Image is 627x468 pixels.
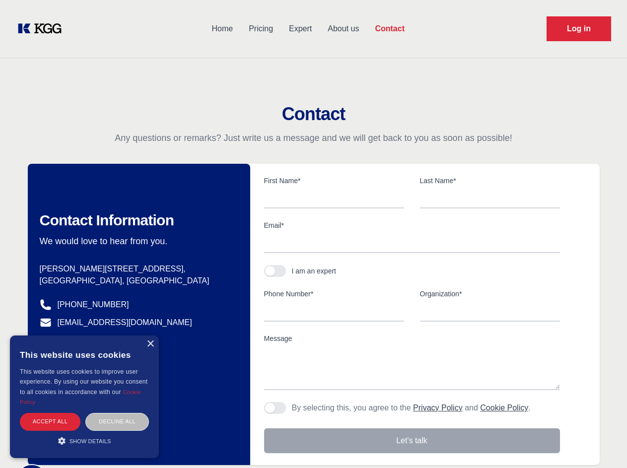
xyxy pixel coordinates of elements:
div: I am an expert [292,266,337,276]
a: [PHONE_NUMBER] [58,299,129,311]
h2: Contact Information [40,211,234,229]
div: This website uses cookies [20,343,149,367]
div: Close [146,340,154,348]
a: Cookie Policy [20,389,141,405]
a: Contact [367,16,413,42]
h2: Contact [12,104,615,124]
a: Cookie Policy [480,403,528,412]
a: Expert [281,16,320,42]
label: Email* [264,220,560,230]
label: Message [264,334,560,343]
a: Home [204,16,241,42]
label: Last Name* [420,176,560,186]
span: This website uses cookies to improve user experience. By using our website you consent to all coo... [20,368,147,396]
label: Phone Number* [264,289,404,299]
a: KOL Knowledge Platform: Talk to Key External Experts (KEE) [16,21,70,37]
p: [PERSON_NAME][STREET_ADDRESS], [40,263,234,275]
a: Privacy Policy [413,403,463,412]
label: First Name* [264,176,404,186]
iframe: Chat Widget [577,420,627,468]
span: Show details [70,438,111,444]
p: By selecting this, you agree to the and . [292,402,531,414]
a: Request Demo [547,16,611,41]
div: Decline all [85,413,149,430]
a: [EMAIL_ADDRESS][DOMAIN_NAME] [58,317,192,329]
div: Show details [20,436,149,446]
p: [GEOGRAPHIC_DATA], [GEOGRAPHIC_DATA] [40,275,234,287]
div: Accept all [20,413,80,430]
a: @knowledgegategroup [40,334,139,346]
p: Any questions or remarks? Just write us a message and we will get back to you as soon as possible! [12,132,615,144]
label: Organization* [420,289,560,299]
button: Let's talk [264,428,560,453]
a: Pricing [241,16,281,42]
p: We would love to hear from you. [40,235,234,247]
a: About us [320,16,367,42]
